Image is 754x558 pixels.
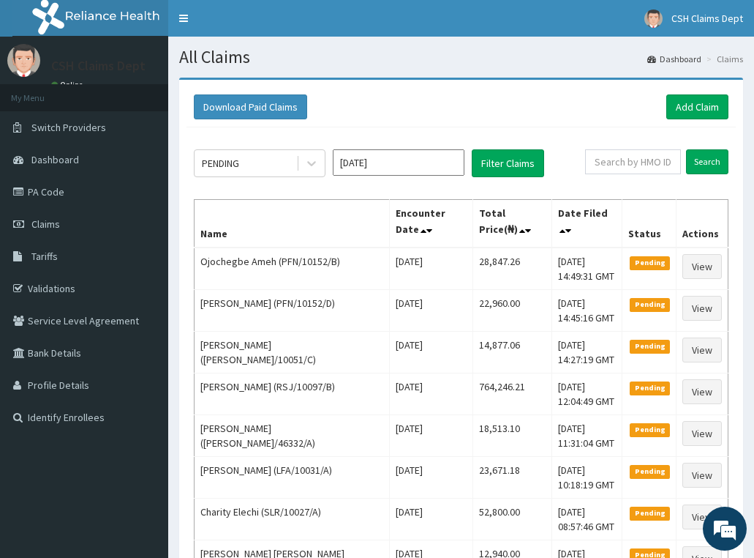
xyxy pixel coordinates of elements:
[195,499,390,540] td: Charity Elechi (SLR/10027/A)
[389,290,473,332] td: [DATE]
[31,153,79,166] span: Dashboard
[179,48,743,67] h1: All Claims
[473,248,551,290] td: 28,847.26
[682,296,722,321] a: View
[630,423,670,436] span: Pending
[389,332,473,373] td: [DATE]
[551,290,622,332] td: [DATE] 14:45:16 GMT
[389,415,473,457] td: [DATE]
[333,149,464,176] input: Select Month and Year
[473,415,551,457] td: 18,513.10
[703,53,743,65] li: Claims
[195,200,390,248] th: Name
[31,217,60,231] span: Claims
[389,457,473,499] td: [DATE]
[682,505,722,529] a: View
[585,149,681,174] input: Search by HMO ID
[7,44,40,77] img: User Image
[682,463,722,488] a: View
[195,290,390,332] td: [PERSON_NAME] (PFN/10152/D)
[630,298,670,311] span: Pending
[630,465,670,478] span: Pending
[630,382,670,395] span: Pending
[195,457,390,499] td: [PERSON_NAME] (LFA/10031/A)
[686,149,728,174] input: Search
[31,121,106,134] span: Switch Providers
[389,499,473,540] td: [DATE]
[202,156,239,171] div: PENDING
[51,59,146,72] p: CSH Claims Dept
[195,415,390,457] td: [PERSON_NAME] ([PERSON_NAME]/46332/A)
[551,332,622,373] td: [DATE] 14:27:19 GMT
[31,250,58,263] span: Tariffs
[389,200,473,248] th: Encounter Date
[195,332,390,373] td: [PERSON_NAME] ([PERSON_NAME]/10051/C)
[647,53,701,65] a: Dashboard
[473,499,551,540] td: 52,800.00
[195,373,390,415] td: [PERSON_NAME] (RSJ/10097/B)
[194,94,307,119] button: Download Paid Claims
[51,80,86,90] a: Online
[472,149,544,177] button: Filter Claims
[630,340,670,353] span: Pending
[473,332,551,373] td: 14,877.06
[551,373,622,415] td: [DATE] 12:04:49 GMT
[551,499,622,540] td: [DATE] 08:57:46 GMT
[682,254,722,279] a: View
[644,10,663,28] img: User Image
[630,256,670,269] span: Pending
[473,373,551,415] td: 764,246.21
[622,200,676,248] th: Status
[473,290,551,332] td: 22,960.00
[682,338,722,362] a: View
[676,200,728,248] th: Actions
[682,379,722,404] a: View
[551,200,622,248] th: Date Filed
[551,248,622,290] td: [DATE] 14:49:31 GMT
[551,457,622,499] td: [DATE] 10:18:19 GMT
[666,94,728,119] a: Add Claim
[195,248,390,290] td: Ojochegbe Ameh (PFN/10152/B)
[682,421,722,446] a: View
[473,457,551,499] td: 23,671.18
[671,12,743,25] span: CSH Claims Dept
[551,415,622,457] td: [DATE] 11:31:04 GMT
[473,200,551,248] th: Total Price(₦)
[389,248,473,290] td: [DATE]
[389,373,473,415] td: [DATE]
[630,507,670,520] span: Pending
